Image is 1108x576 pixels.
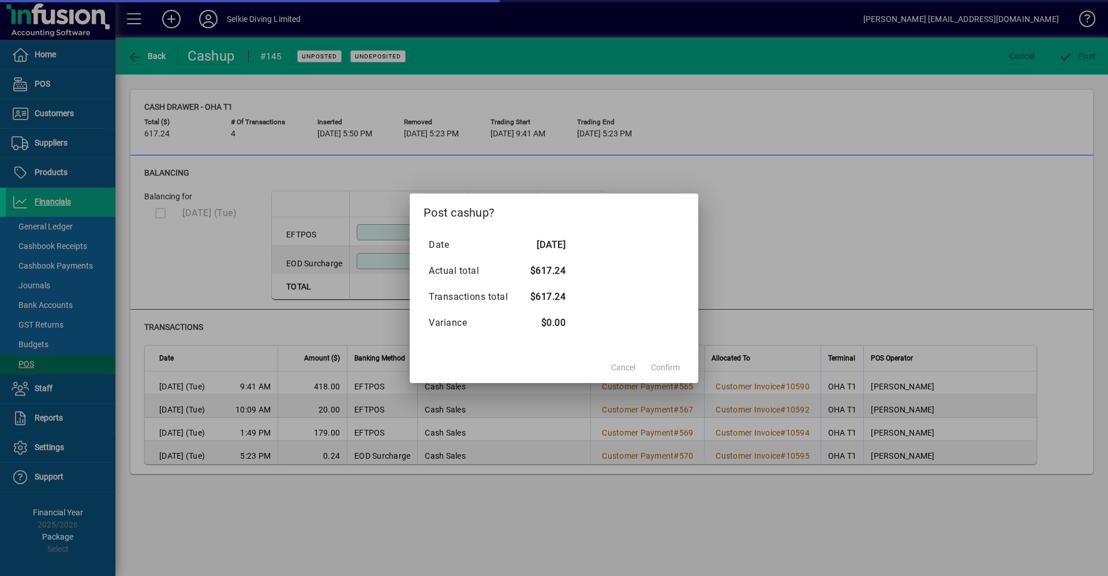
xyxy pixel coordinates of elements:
td: $0.00 [519,310,566,336]
td: $617.24 [519,284,566,310]
h2: Post cashup? [410,194,698,227]
td: Variance [428,310,519,336]
td: Actual total [428,258,519,284]
td: [DATE] [519,232,566,258]
td: Transactions total [428,284,519,310]
td: Date [428,232,519,258]
td: $617.24 [519,258,566,284]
